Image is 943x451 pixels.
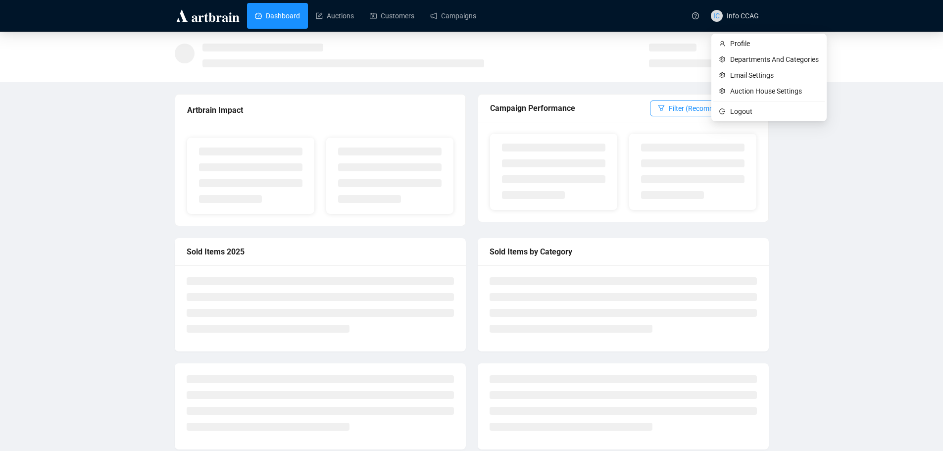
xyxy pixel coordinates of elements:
span: question-circle [692,12,699,19]
a: Campaigns [430,3,476,29]
div: Artbrain Impact [187,104,453,116]
span: filter [658,104,665,111]
a: Dashboard [255,3,300,29]
a: Auctions [316,3,354,29]
a: Customers [370,3,414,29]
span: Info CCAG [727,12,759,20]
div: Sold Items by Category [490,246,757,258]
span: IC [713,10,720,21]
button: Filter (Recommendations) [650,100,756,116]
img: logo [175,8,241,24]
div: Campaign Performance [490,102,650,114]
span: Filter (Recommendations) [669,103,748,114]
div: Sold Items 2025 [187,246,454,258]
